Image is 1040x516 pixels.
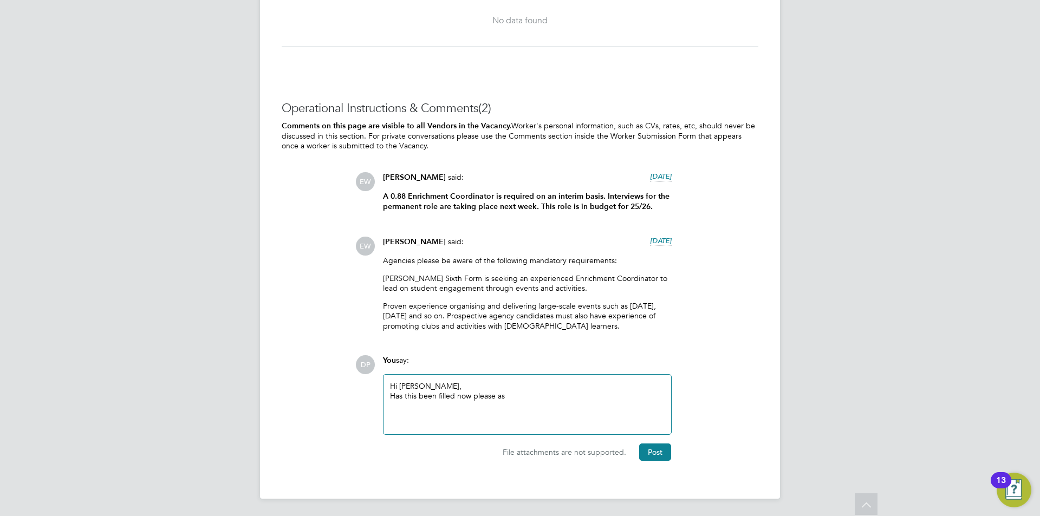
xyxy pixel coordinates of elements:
h3: Operational Instructions & Comments [282,101,758,116]
span: DP [356,355,375,374]
p: [PERSON_NAME] Sixth Form is seeking an experienced Enrichment Coordinator to lead on student enga... [383,273,672,293]
button: Open Resource Center, 13 new notifications [997,473,1031,507]
div: 13 [996,480,1006,494]
span: [PERSON_NAME] [383,237,446,246]
div: Hi [PERSON_NAME], [390,381,665,428]
span: said: [448,172,464,182]
span: EW [356,172,375,191]
p: Agencies please be aware of the following mandatory requirements: [383,256,672,265]
p: Worker's personal information, such as CVs, rates, etc, should never be discussed in this section... [282,121,758,151]
span: (2) [478,101,491,115]
span: said: [448,237,464,246]
button: Post [639,443,671,461]
p: Proven experience organising and delivering large-scale events such as [DATE], [DATE] and so on. ... [383,301,672,331]
div: No data found [292,15,747,27]
span: [PERSON_NAME] [383,173,446,182]
strong: A 0.88 Enrichment Coordinator is required on an interim basis. Interviews for the permanent role ... [383,192,669,211]
span: You [383,356,396,365]
span: EW [356,237,375,256]
span: [DATE] [650,172,672,181]
span: [DATE] [650,236,672,245]
div: say: [383,355,672,374]
div: Has this been filled now please as [390,391,665,401]
span: File attachments are not supported. [503,447,626,457]
b: Comments on this page are visible to all Vendors in the Vacancy. [282,121,511,130]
